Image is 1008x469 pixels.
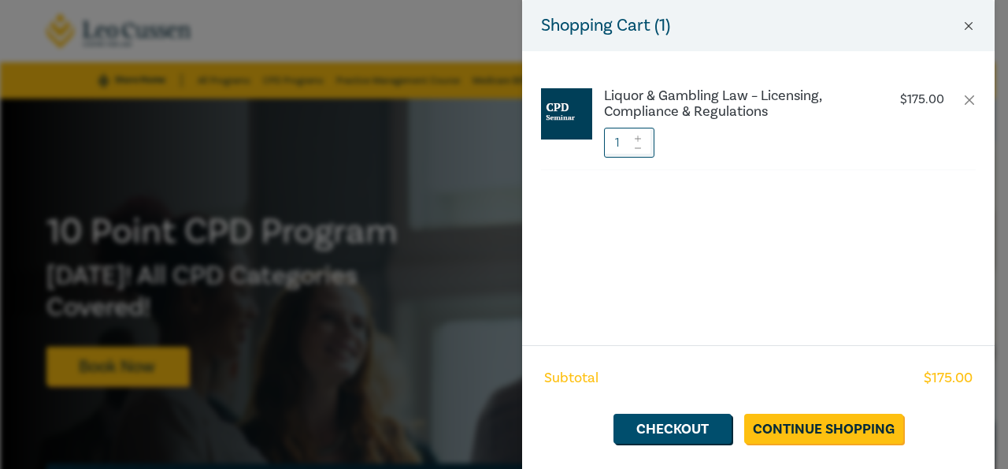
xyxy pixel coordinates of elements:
[744,414,903,444] a: Continue Shopping
[962,19,976,33] button: Close
[541,13,670,39] h5: Shopping Cart ( 1 )
[604,128,654,158] input: 1
[613,414,732,444] a: Checkout
[924,368,973,389] span: $ 175.00
[541,88,592,140] img: CPD%20Seminar.jpg
[900,92,944,107] p: $ 175.00
[544,368,598,389] span: Subtotal
[604,88,865,120] a: Liquor & Gambling Law – Licensing, Compliance & Regulations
